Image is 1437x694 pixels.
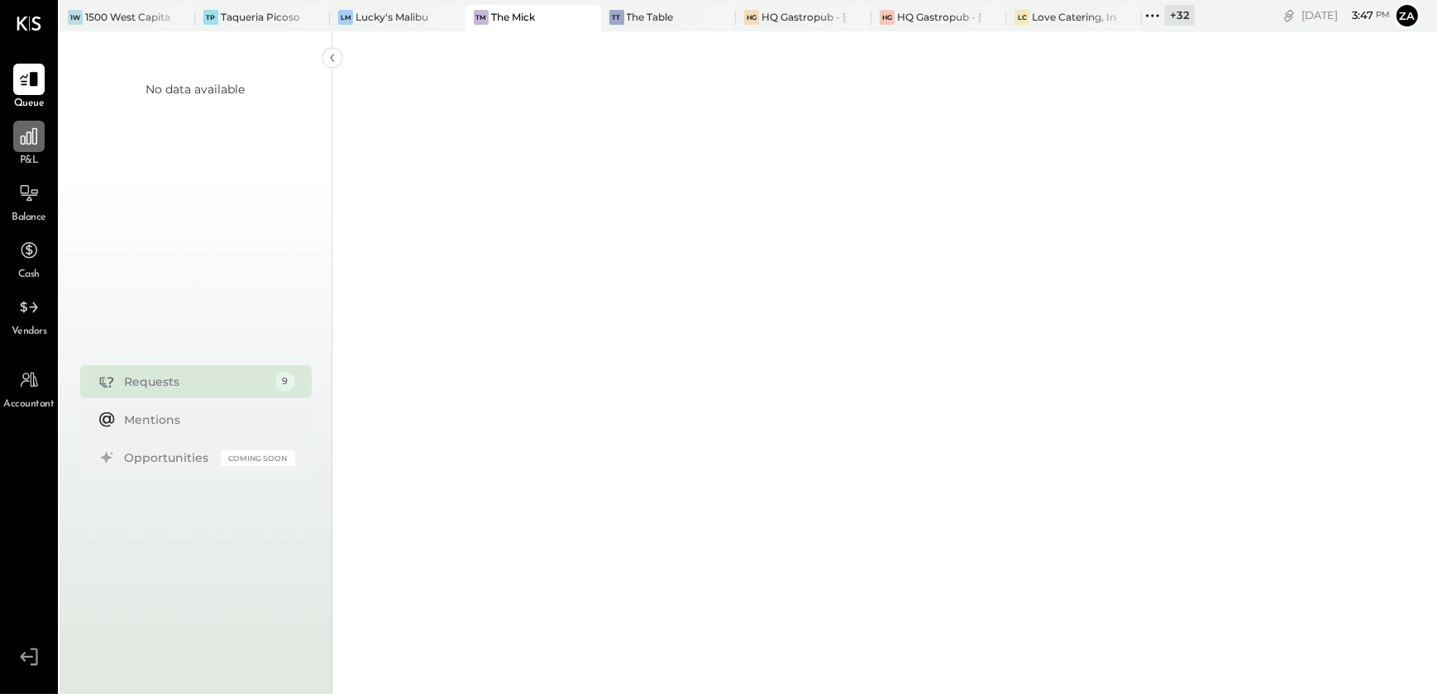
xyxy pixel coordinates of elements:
div: HG [744,10,759,25]
div: 1W [68,10,83,25]
a: Cash [1,235,57,283]
div: HQ Gastropub - [GEOGRAPHIC_DATA] [897,10,982,24]
div: LC [1014,10,1029,25]
div: TT [609,10,624,25]
div: HQ Gastropub - [GEOGRAPHIC_DATA] [761,10,847,24]
span: Accountant [4,397,55,412]
div: The Mick [491,10,535,24]
span: Cash [18,268,40,283]
span: P&L [20,154,39,169]
div: The Table [627,10,674,24]
div: 9 [275,372,295,392]
a: Queue [1,64,57,112]
button: Za [1394,2,1420,29]
span: Queue [14,97,45,112]
span: Balance [12,211,46,226]
div: TM [474,10,489,25]
div: Requests [125,373,267,390]
div: Mentions [125,411,287,428]
div: Love Catering, Inc. [1032,10,1117,24]
div: LM [338,10,353,25]
span: Vendors [12,325,47,340]
div: 1500 West Capital LP [85,10,170,24]
div: Coming Soon [221,450,295,466]
div: Opportunities [125,449,212,466]
div: copy link [1281,7,1297,24]
div: TP [203,10,218,25]
div: HG [880,10,895,25]
div: [DATE] [1301,7,1390,23]
a: Balance [1,178,57,226]
div: No data available [146,81,246,97]
div: + 32 [1165,5,1195,26]
div: Lucky's Malibu [356,10,428,24]
div: Taqueria Picoso [221,10,300,24]
a: Accountant [1,364,57,412]
a: Vendors [1,292,57,340]
a: P&L [1,121,57,169]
